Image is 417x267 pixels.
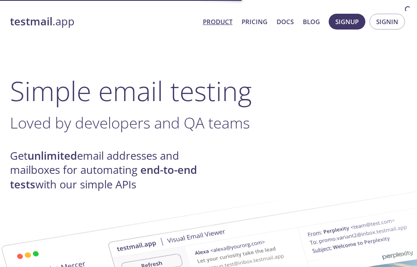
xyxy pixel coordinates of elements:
[277,16,294,27] a: Docs
[10,15,196,29] a: testmail.app
[335,16,359,27] span: Signup
[203,16,232,27] a: Product
[10,149,210,192] h4: Get email addresses and mailboxes for automating with our simple APIs
[329,14,365,30] button: Signup
[242,16,267,27] a: Pricing
[27,148,77,163] strong: unlimited
[10,14,52,29] strong: testmail
[376,16,398,27] span: Signin
[370,14,405,30] button: Signin
[10,163,197,191] strong: end-to-end tests
[10,75,407,107] h1: Simple email testing
[303,16,320,27] a: Blog
[10,112,250,133] span: Loved by developers and QA teams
